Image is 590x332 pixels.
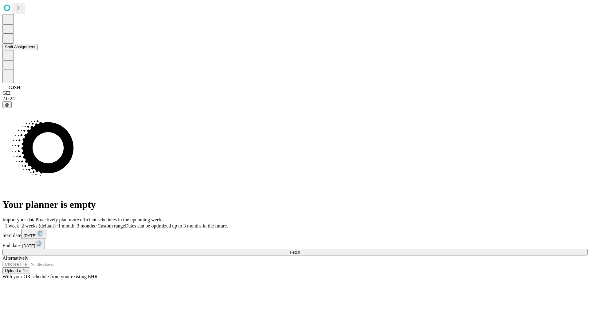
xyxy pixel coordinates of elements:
[125,223,228,228] span: Dates can be optimized up to 3 months in the future.
[2,90,588,96] div: GEI
[2,229,588,239] div: Start date
[5,223,19,228] span: 1 week
[58,223,74,228] span: 1 month
[2,255,28,261] span: Alternatively
[2,101,12,108] button: @
[2,267,30,274] button: Upload a file
[2,199,588,210] h1: Your planner is empty
[22,243,35,248] span: [DATE]
[2,274,98,279] span: With your OR schedule from your existing EHR
[5,102,9,107] span: @
[2,239,588,249] div: End date
[21,229,46,239] button: [DATE]
[2,96,588,101] div: 2.0.241
[290,250,300,255] span: Fetch
[20,239,45,249] button: [DATE]
[77,223,95,228] span: 3 months
[24,233,37,238] span: [DATE]
[22,223,56,228] span: 2 weeks (default)
[2,217,36,222] span: Import your data
[2,44,38,50] button: Shift Assignment
[36,217,165,222] span: Proactively plan more efficient schedules in the upcoming weeks.
[2,249,588,255] button: Fetch
[9,85,20,90] span: GJSH
[97,223,125,228] span: Custom range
